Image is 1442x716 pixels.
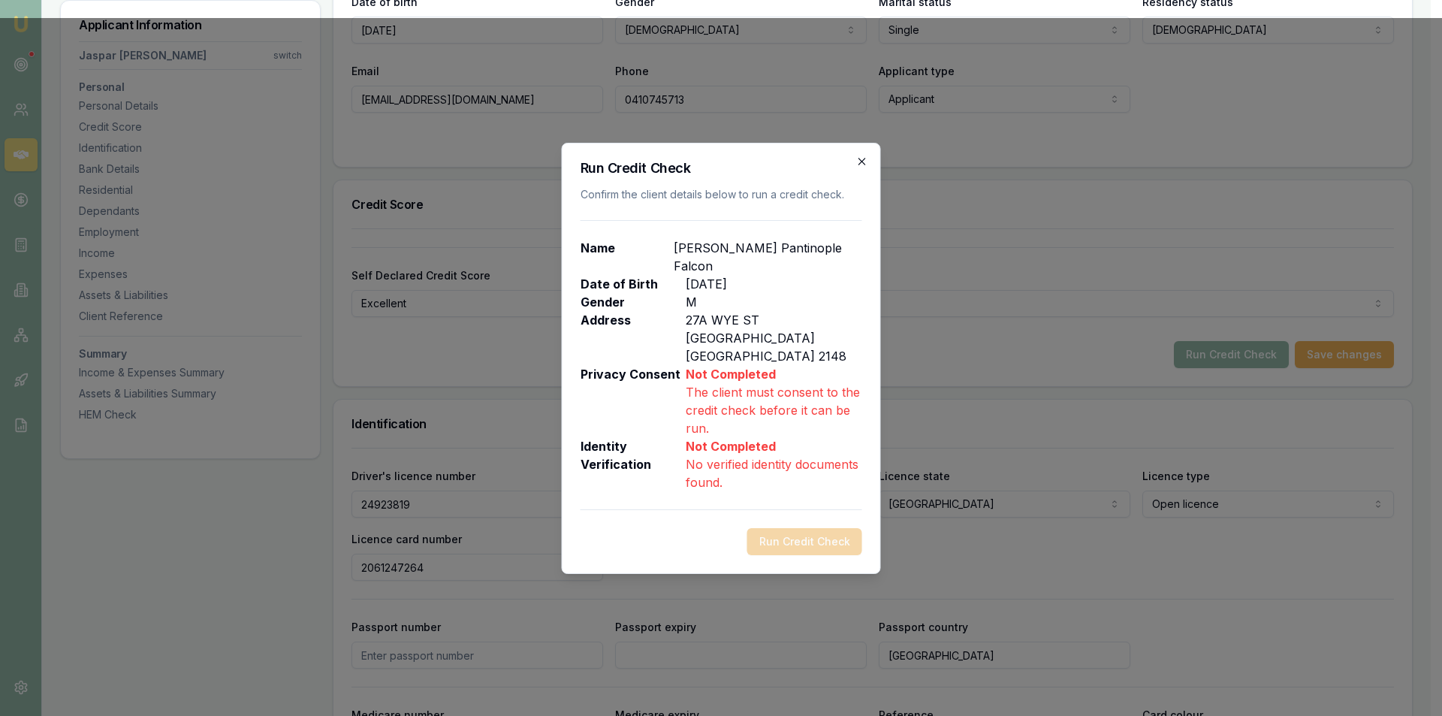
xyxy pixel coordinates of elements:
[581,293,686,311] p: Gender
[581,239,674,275] p: Name
[686,311,862,365] p: 27A WYE ST [GEOGRAPHIC_DATA] [GEOGRAPHIC_DATA] 2148
[686,275,727,293] p: [DATE]
[581,275,686,293] p: Date of Birth
[686,437,862,455] p: Not Completed
[581,187,862,202] p: Confirm the client details below to run a credit check.
[581,311,686,365] p: Address
[686,365,862,383] p: Not Completed
[686,383,862,437] p: The client must consent to the credit check before it can be run.
[581,162,862,175] h2: Run Credit Check
[581,437,686,491] p: Identity Verification
[686,455,862,491] p: No verified identity documents found.
[581,365,686,437] p: Privacy Consent
[674,239,861,275] p: [PERSON_NAME] Pantinople Falcon
[686,293,697,311] p: M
